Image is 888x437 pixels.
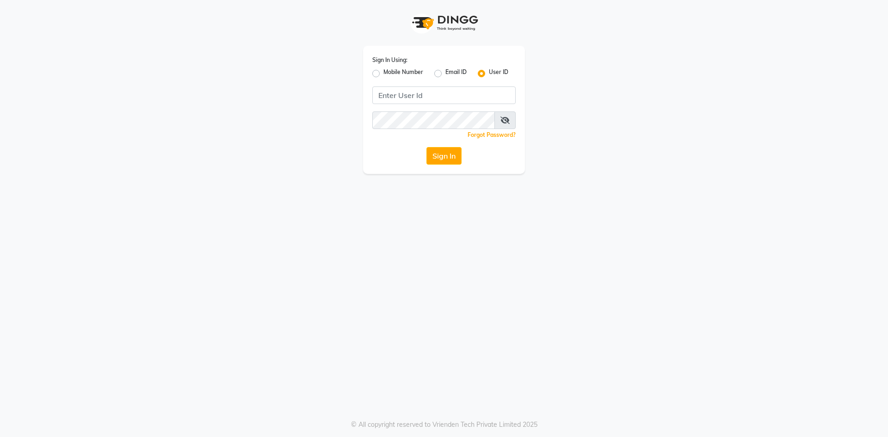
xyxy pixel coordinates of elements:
label: Email ID [445,68,467,79]
label: User ID [489,68,508,79]
label: Sign In Using: [372,56,407,64]
img: logo1.svg [407,9,481,37]
input: Username [372,111,495,129]
a: Forgot Password? [468,131,516,138]
label: Mobile Number [383,68,423,79]
button: Sign In [426,147,462,165]
input: Username [372,86,516,104]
